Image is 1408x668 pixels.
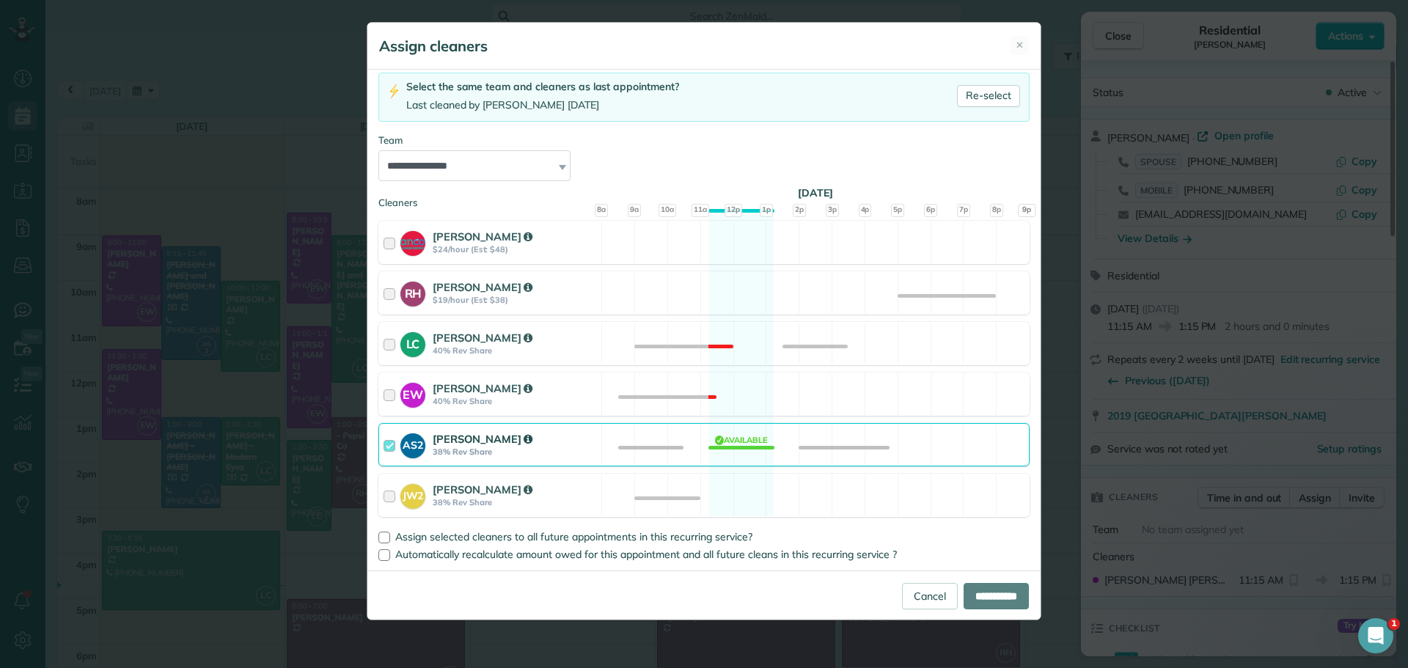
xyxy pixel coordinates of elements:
div: Cleaners [378,196,1030,200]
strong: [PERSON_NAME] [433,331,532,345]
strong: 40% Rev Share [433,396,597,406]
strong: RH [400,282,425,302]
iframe: Intercom live chat [1358,618,1393,653]
div: Select the same team and cleaners as last appointment? [406,79,679,95]
p: Rate your conversation [64,42,253,56]
strong: JW2 [400,484,425,504]
strong: [PERSON_NAME] [433,482,532,496]
span: Assign selected cleaners to all future appointments in this recurring service? [395,530,752,543]
a: Cancel [902,583,958,609]
strong: 38% Rev Share [433,497,597,507]
strong: 38% Rev Share [433,447,597,457]
div: Last cleaned by [PERSON_NAME] [DATE] [406,98,679,113]
strong: [PERSON_NAME] [433,432,532,446]
img: lightning-bolt-icon-94e5364df696ac2de96d3a42b8a9ff6ba979493684c50e6bbbcda72601fa0d29.png [388,84,400,99]
img: Profile image for ZenBot [33,44,56,67]
strong: 40% Rev Share [433,345,597,356]
span: Automatically recalculate amount owed for this appointment and all future cleans in this recurrin... [395,548,897,561]
span: ✕ [1016,38,1024,52]
h5: Assign cleaners [379,36,488,56]
div: Team [378,133,1030,147]
p: Message from ZenBot, sent 22h ago [64,56,253,70]
strong: LC [400,332,425,353]
strong: [PERSON_NAME] [433,280,532,294]
strong: [PERSON_NAME] [433,381,532,395]
strong: [PERSON_NAME] [433,230,532,243]
strong: EW [400,383,425,403]
div: message notification from ZenBot, 22h ago. Rate your conversation [22,31,271,79]
a: Re-select [957,85,1020,107]
span: 1 [1388,618,1400,630]
strong: AS2 [400,433,425,453]
strong: $19/hour (Est: $38) [433,295,597,305]
strong: $24/hour (Est: $48) [433,244,597,254]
